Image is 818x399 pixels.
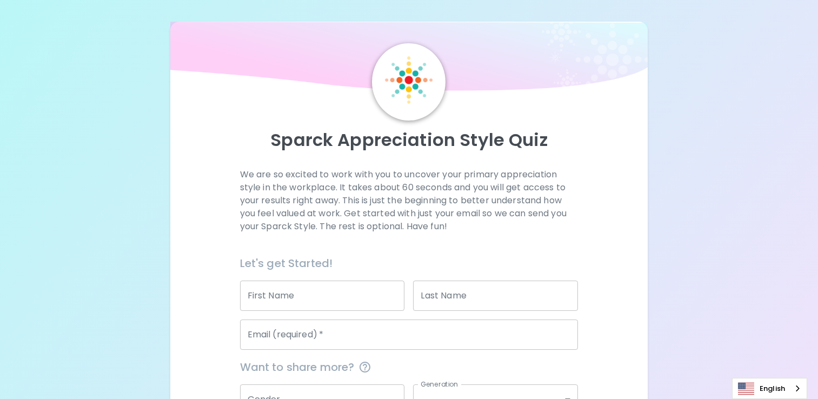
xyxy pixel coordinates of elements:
img: Sparck Logo [385,56,433,104]
img: wave [170,22,648,97]
div: Language [732,378,807,399]
svg: This information is completely confidential and only used for aggregated appreciation studies at ... [358,361,371,374]
a: English [733,378,807,398]
h6: Let's get Started! [240,255,578,272]
p: We are so excited to work with you to uncover your primary appreciation style in the workplace. I... [240,168,578,233]
p: Sparck Appreciation Style Quiz [183,129,635,151]
span: Want to share more? [240,358,578,376]
label: Generation [421,380,458,389]
aside: Language selected: English [732,378,807,399]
